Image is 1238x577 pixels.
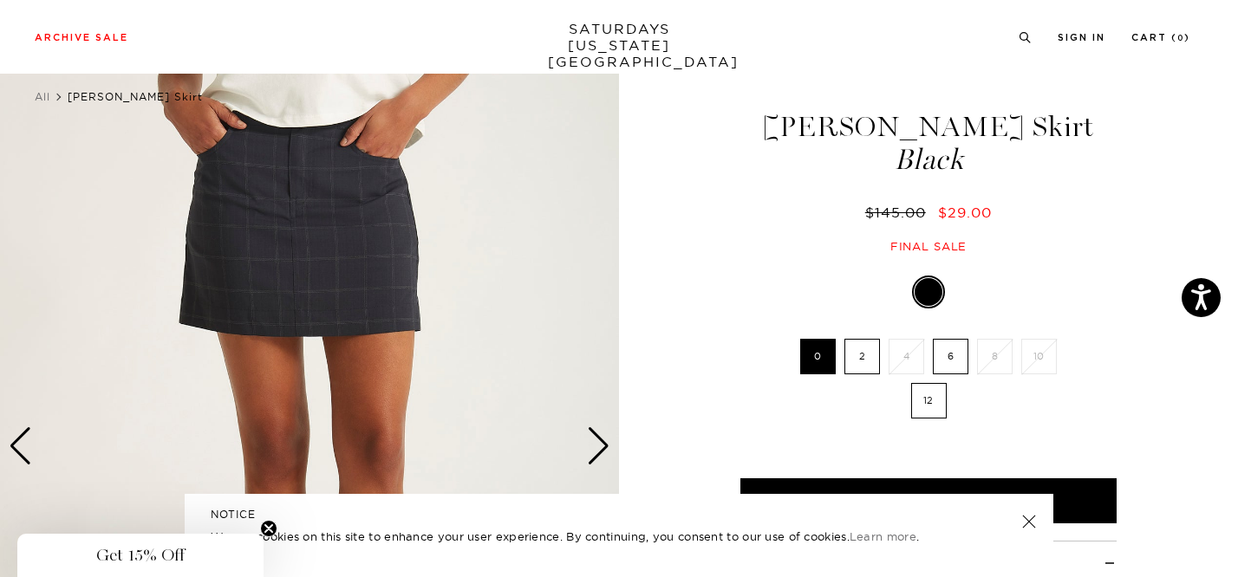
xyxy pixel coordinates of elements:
span: [PERSON_NAME] Skirt [68,90,203,103]
del: $145.00 [865,204,933,221]
h5: NOTICE [211,507,1027,522]
a: Sign In [1058,33,1105,42]
a: Archive Sale [35,33,128,42]
a: SATURDAYS[US_STATE][GEOGRAPHIC_DATA] [548,21,691,70]
p: We use cookies on this site to enhance your user experience. By continuing, you consent to our us... [211,528,966,545]
small: 0 [1177,35,1184,42]
div: Next slide [587,427,610,465]
a: Learn more [850,529,916,543]
label: 0 [800,339,836,374]
label: 2 [844,339,880,374]
div: Final sale [738,239,1119,254]
a: Cart (0) [1131,33,1190,42]
span: Black [738,146,1119,174]
h1: [PERSON_NAME] Skirt [738,113,1119,174]
a: All [35,90,50,103]
label: Black [915,278,942,306]
label: 6 [933,339,968,374]
div: Get 15% OffClose teaser [17,534,264,577]
button: Add to Cart [740,478,1117,523]
label: 12 [911,383,947,418]
div: Previous slide [9,427,32,465]
button: Close teaser [260,520,277,537]
span: Get 15% Off [96,545,185,566]
span: $29.00 [938,204,992,221]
